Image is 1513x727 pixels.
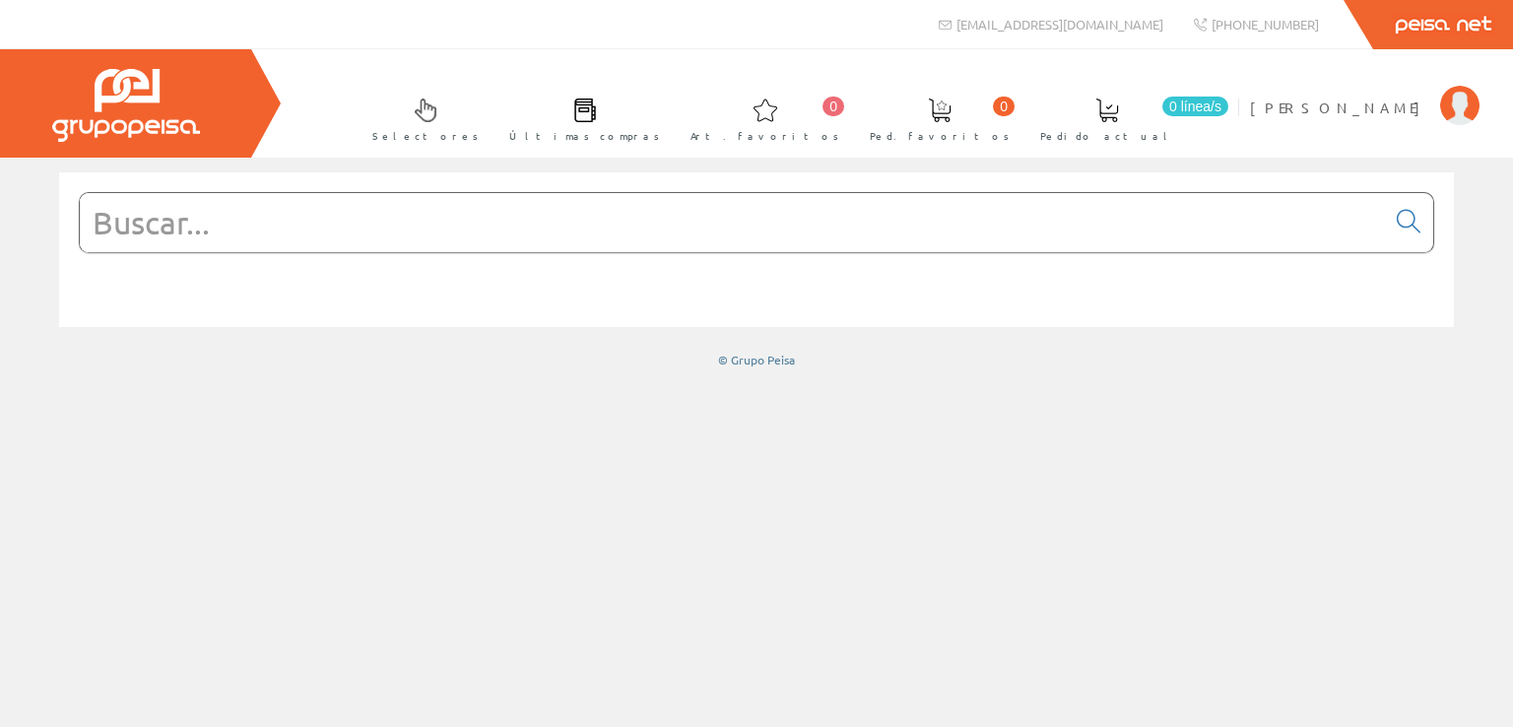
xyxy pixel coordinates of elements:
[1250,82,1480,100] a: [PERSON_NAME]
[1212,16,1319,33] span: [PHONE_NUMBER]
[1250,98,1430,117] span: [PERSON_NAME]
[993,97,1015,116] span: 0
[372,126,479,146] span: Selectores
[509,126,660,146] span: Últimas compras
[1040,126,1174,146] span: Pedido actual
[1162,97,1228,116] span: 0 línea/s
[59,352,1454,368] div: © Grupo Peisa
[80,193,1385,252] input: Buscar...
[353,82,489,154] a: Selectores
[822,97,844,116] span: 0
[870,126,1010,146] span: Ped. favoritos
[956,16,1163,33] span: [EMAIL_ADDRESS][DOMAIN_NAME]
[691,126,839,146] span: Art. favoritos
[52,69,200,142] img: Grupo Peisa
[490,82,670,154] a: Últimas compras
